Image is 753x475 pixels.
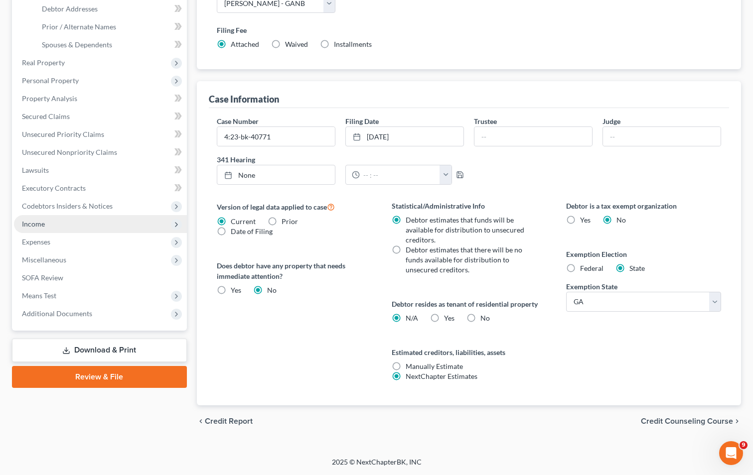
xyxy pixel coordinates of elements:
[392,201,547,211] label: Statistical/Administrative Info
[641,417,741,425] button: Credit Counseling Course chevron_right
[345,116,379,126] label: Filing Date
[22,309,92,318] span: Additional Documents
[22,166,49,174] span: Lawsuits
[22,255,66,264] span: Miscellaneous
[616,216,626,224] span: No
[474,127,592,146] input: --
[719,441,743,465] iframe: Intercom live chat
[22,76,79,85] span: Personal Property
[22,184,86,192] span: Executory Contracts
[22,237,50,246] span: Expenses
[22,130,104,138] span: Unsecured Priority Claims
[42,4,98,13] span: Debtor Addresses
[22,58,65,67] span: Real Property
[285,40,308,48] span: Waived
[392,299,547,309] label: Debtor resides as tenant of residential property
[22,148,117,156] span: Unsecured Nonpriority Claims
[217,116,259,126] label: Case Number
[444,314,454,322] span: Yes
[629,264,645,272] span: State
[14,90,187,108] a: Property Analysis
[217,260,372,281] label: Does debtor have any property that needs immediate attention?
[14,179,187,197] a: Executory Contracts
[205,417,253,425] span: Credit Report
[14,269,187,287] a: SOFA Review
[14,143,187,161] a: Unsecured Nonpriority Claims
[22,273,63,282] span: SOFA Review
[474,116,497,126] label: Trustee
[733,417,741,425] i: chevron_right
[22,220,45,228] span: Income
[212,154,469,165] label: 341 Hearing
[282,217,298,226] span: Prior
[217,201,372,213] label: Version of legal data applied to case
[580,216,591,224] span: Yes
[22,202,113,210] span: Codebtors Insiders & Notices
[217,25,721,35] label: Filing Fee
[22,291,56,300] span: Means Test
[740,441,748,449] span: 9
[346,127,463,146] a: [DATE]
[231,217,256,226] span: Current
[42,40,112,49] span: Spouses & Dependents
[566,201,721,211] label: Debtor is a tax exempt organization
[209,93,279,105] div: Case Information
[406,314,418,322] span: N/A
[34,36,187,54] a: Spouses & Dependents
[406,362,463,370] span: Manually Estimate
[406,216,524,244] span: Debtor estimates that funds will be available for distribution to unsecured creditors.
[93,457,661,475] div: 2025 © NextChapterBK, INC
[231,227,273,236] span: Date of Filing
[267,286,277,294] span: No
[22,112,70,120] span: Secured Claims
[231,286,241,294] span: Yes
[406,372,477,380] span: NextChapter Estimates
[602,116,620,126] label: Judge
[22,94,77,103] span: Property Analysis
[641,417,733,425] span: Credit Counseling Course
[12,366,187,388] a: Review & File
[360,165,441,184] input: -- : --
[603,127,721,146] input: --
[42,22,116,31] span: Prior / Alternate Names
[34,18,187,36] a: Prior / Alternate Names
[406,245,522,274] span: Debtor estimates that there will be no funds available for distribution to unsecured creditors.
[566,249,721,259] label: Exemption Election
[12,339,187,362] a: Download & Print
[231,40,259,48] span: Attached
[580,264,603,272] span: Federal
[197,417,253,425] button: chevron_left Credit Report
[217,165,335,184] a: None
[14,161,187,179] a: Lawsuits
[566,281,617,292] label: Exemption State
[14,125,187,143] a: Unsecured Priority Claims
[334,40,372,48] span: Installments
[197,417,205,425] i: chevron_left
[217,127,335,146] input: Enter case number...
[392,347,547,357] label: Estimated creditors, liabilities, assets
[480,314,490,322] span: No
[14,108,187,125] a: Secured Claims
